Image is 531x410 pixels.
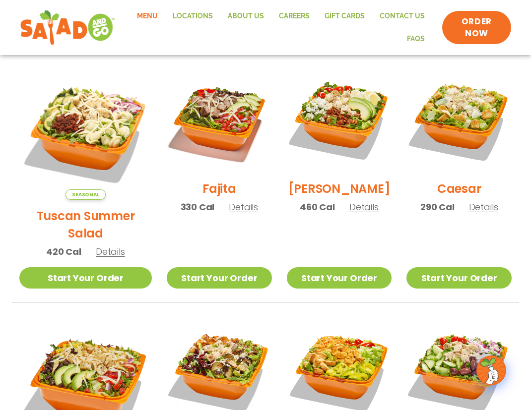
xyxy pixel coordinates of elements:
h2: Caesar [437,180,481,197]
span: ORDER NOW [452,16,501,40]
img: wpChatIcon [477,356,505,384]
img: Product photo for Caesar Salad [406,67,512,173]
span: Details [469,201,498,213]
img: Product photo for Cobb Salad [287,67,392,173]
span: 290 Cal [420,200,455,214]
span: Seasonal [66,189,106,200]
h2: Tuscan Summer Salad [19,207,152,242]
a: GIFT CARDS [317,5,372,28]
a: Start Your Order [287,267,392,289]
span: Details [96,245,125,258]
span: 330 Cal [181,200,215,214]
a: Careers [271,5,317,28]
a: Locations [165,5,220,28]
span: Details [229,201,258,213]
span: Details [349,201,379,213]
a: FAQs [399,28,432,51]
a: Contact Us [372,5,432,28]
a: Start Your Order [19,267,152,289]
a: Start Your Order [406,267,512,289]
img: Product photo for Tuscan Summer Salad [19,67,152,200]
nav: Menu [125,5,432,50]
a: Start Your Order [167,267,272,289]
span: 420 Cal [46,245,81,258]
h2: [PERSON_NAME] [288,180,391,197]
img: new-SAG-logo-768×292 [20,8,115,48]
img: Product photo for Fajita Salad [167,67,272,173]
a: Menu [130,5,165,28]
a: ORDER NOW [442,11,511,45]
span: 460 Cal [300,200,335,214]
a: About Us [220,5,271,28]
h2: Fajita [202,180,236,197]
